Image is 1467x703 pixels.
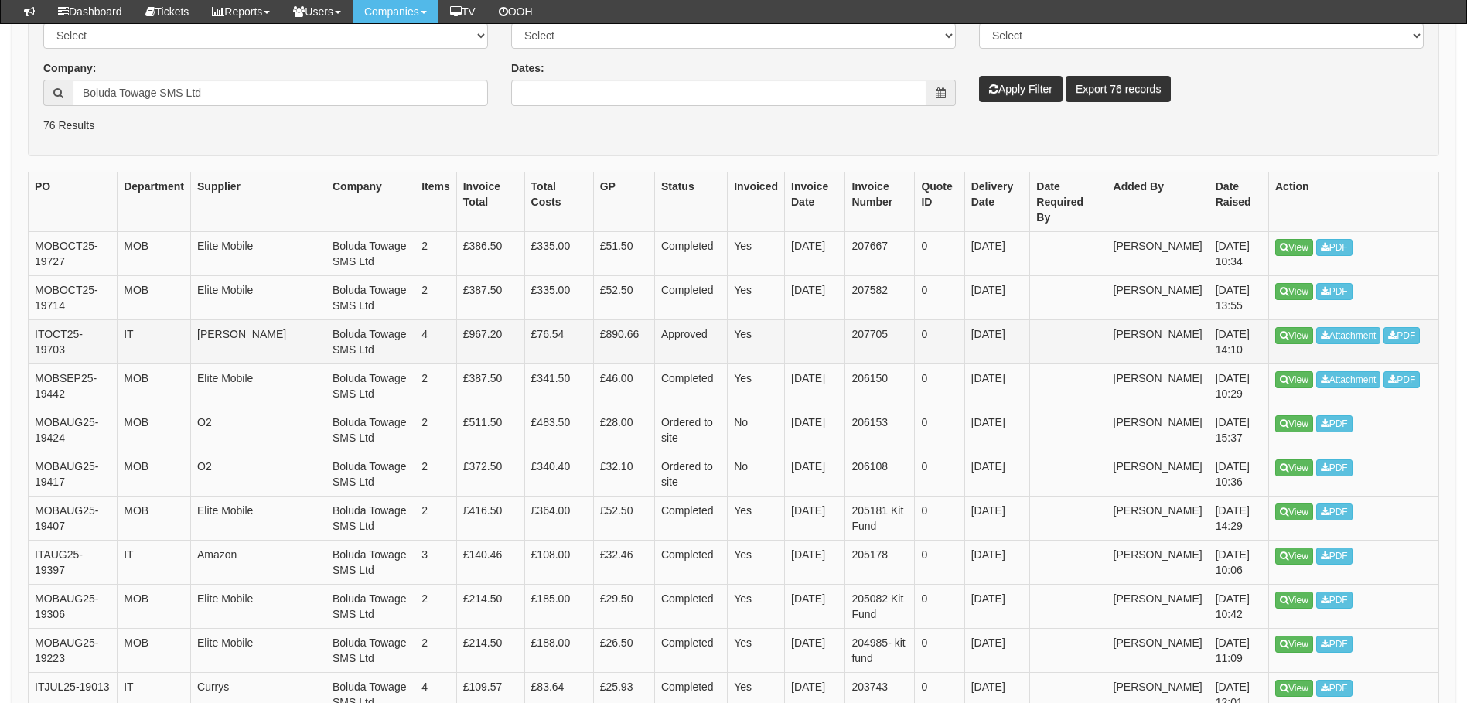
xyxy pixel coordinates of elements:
a: View [1275,636,1313,653]
td: 205082 Kit Fund [845,585,915,629]
td: [DATE] [964,276,1030,320]
td: 207667 [845,232,915,276]
td: [DATE] [785,276,845,320]
a: View [1275,548,1313,565]
td: ITOCT25-19703 [29,320,118,364]
td: Yes [728,364,785,408]
td: £52.50 [593,276,654,320]
td: [DATE] 10:42 [1209,585,1268,629]
td: 0 [915,408,964,452]
td: [DATE] [785,364,845,408]
th: Total Costs [524,172,593,232]
a: PDF [1316,415,1353,432]
td: 2 [415,232,457,276]
td: 204985- kit fund [845,629,915,673]
td: Boluda Towage SMS Ltd [326,629,415,673]
td: 0 [915,364,964,408]
td: Yes [728,232,785,276]
td: £51.50 [593,232,654,276]
td: [DATE] [785,585,845,629]
td: MOB [118,629,191,673]
a: View [1275,371,1313,388]
td: 207705 [845,320,915,364]
td: [DATE] [785,408,845,452]
a: Attachment [1316,371,1381,388]
td: £890.66 [593,320,654,364]
a: PDF [1316,592,1353,609]
td: £214.50 [456,629,524,673]
th: Status [654,172,727,232]
th: Department [118,172,191,232]
td: MOB [118,497,191,541]
td: £335.00 [524,276,593,320]
td: [DATE] 11:09 [1209,629,1268,673]
td: Ordered to site [654,408,727,452]
a: Export 76 records [1066,76,1172,102]
td: Elite Mobile [191,276,326,320]
p: 76 Results [43,118,1424,133]
td: £140.46 [456,541,524,585]
td: IT [118,320,191,364]
td: [DATE] [964,585,1030,629]
label: Dates: [511,60,544,76]
td: No [728,408,785,452]
th: Company [326,172,415,232]
td: £335.00 [524,232,593,276]
td: MOBAUG25-19417 [29,452,118,497]
td: 2 [415,585,457,629]
td: £364.00 [524,497,593,541]
th: Invoice Number [845,172,915,232]
td: [DATE] [785,497,845,541]
td: 0 [915,320,964,364]
td: £387.50 [456,364,524,408]
td: 0 [915,585,964,629]
th: Invoiced [728,172,785,232]
td: [PERSON_NAME] [1107,452,1209,497]
td: Elite Mobile [191,497,326,541]
td: Completed [654,232,727,276]
td: Boluda Towage SMS Ltd [326,452,415,497]
td: £372.50 [456,452,524,497]
a: PDF [1316,239,1353,256]
td: 2 [415,364,457,408]
td: Boluda Towage SMS Ltd [326,232,415,276]
a: PDF [1316,503,1353,520]
td: [PERSON_NAME] [1107,585,1209,629]
td: MOB [118,585,191,629]
th: GP [593,172,654,232]
a: View [1275,459,1313,476]
td: £967.20 [456,320,524,364]
td: 206150 [845,364,915,408]
td: £32.10 [593,452,654,497]
td: £76.54 [524,320,593,364]
td: [DATE] [964,452,1030,497]
td: [PERSON_NAME] [1107,364,1209,408]
td: MOB [118,232,191,276]
td: Elite Mobile [191,364,326,408]
th: Date Raised [1209,172,1268,232]
td: Yes [728,497,785,541]
td: [DATE] [785,629,845,673]
td: [PERSON_NAME] [1107,541,1209,585]
td: £185.00 [524,585,593,629]
td: [DATE] [785,541,845,585]
button: Apply Filter [979,76,1063,102]
td: Completed [654,276,727,320]
a: PDF [1316,459,1353,476]
td: Yes [728,276,785,320]
td: Yes [728,541,785,585]
a: PDF [1316,548,1353,565]
td: [DATE] 10:29 [1209,364,1268,408]
td: MOB [118,408,191,452]
a: View [1275,283,1313,300]
td: 3 [415,541,457,585]
td: [DATE] 13:55 [1209,276,1268,320]
td: O2 [191,452,326,497]
td: Completed [654,629,727,673]
td: [PERSON_NAME] [1107,276,1209,320]
td: MOB [118,452,191,497]
td: [DATE] 14:29 [1209,497,1268,541]
td: [DATE] [964,629,1030,673]
td: MOBSEP25-19442 [29,364,118,408]
td: [DATE] [964,364,1030,408]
